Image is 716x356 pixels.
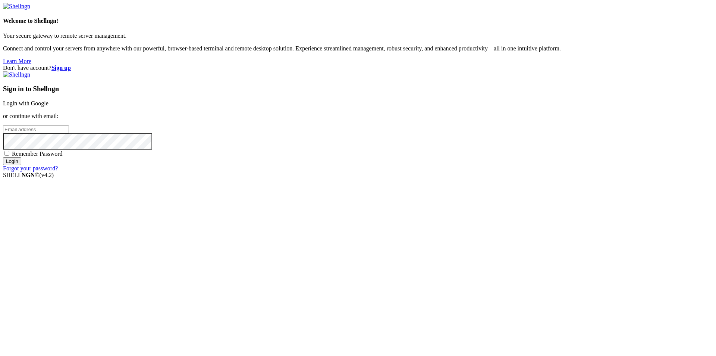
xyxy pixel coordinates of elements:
h3: Sign in to Shellngn [3,85,713,93]
a: Login with Google [3,100,48,106]
input: Email address [3,126,69,133]
h4: Welcome to Shellngn! [3,18,713,24]
img: Shellngn [3,3,30,10]
div: Don't have account? [3,65,713,71]
a: Learn More [3,58,31,64]
input: Login [3,157,21,165]
input: Remember Password [4,151,9,156]
b: NGN [22,172,35,178]
a: Sign up [51,65,71,71]
a: Forgot your password? [3,165,58,171]
img: Shellngn [3,71,30,78]
span: SHELL © [3,172,54,178]
span: Remember Password [12,151,63,157]
span: 4.2.0 [40,172,54,178]
p: or continue with email: [3,113,713,120]
p: Your secure gateway to remote server management. [3,32,713,39]
p: Connect and control your servers from anywhere with our powerful, browser-based terminal and remo... [3,45,713,52]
